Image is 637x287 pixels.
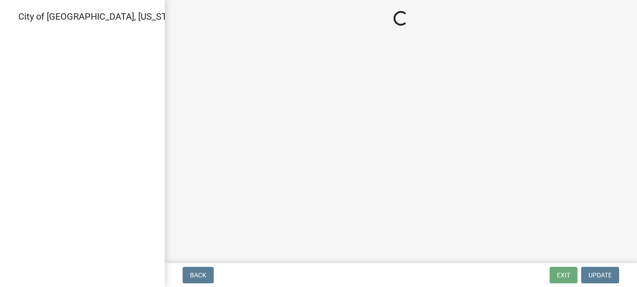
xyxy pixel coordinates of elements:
[183,267,214,283] button: Back
[581,267,619,283] button: Update
[18,11,185,22] span: City of [GEOGRAPHIC_DATA], [US_STATE]
[190,271,206,279] span: Back
[588,271,612,279] span: Update
[550,267,578,283] button: Exit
